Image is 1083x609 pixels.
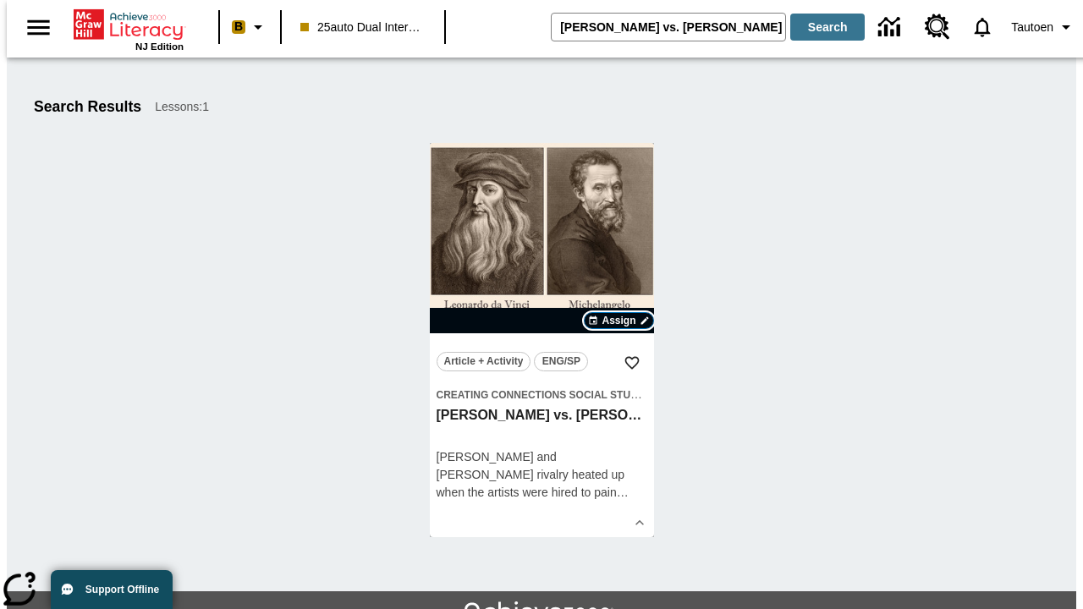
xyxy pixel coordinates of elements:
button: Article + Activity [437,352,531,371]
span: 25auto Dual International [300,19,426,36]
div: [PERSON_NAME] and [PERSON_NAME] rivalry heated up when the artists were hired to pai [437,448,647,502]
a: Home [74,8,184,41]
button: ENG/SP [534,352,588,371]
span: Creating Connections Social Studies [437,389,655,401]
a: Data Center [868,4,915,51]
span: Article + Activity [444,353,524,370]
h1: Search Results [34,98,141,116]
h3: Michelangelo vs. Leonardo [437,407,647,425]
a: Notifications [960,5,1004,49]
span: NJ Edition [135,41,184,52]
button: Add to Favorites [617,348,647,378]
span: Lessons : 1 [155,98,209,116]
button: Open side menu [14,3,63,52]
span: Assign [602,313,635,328]
span: B [234,16,243,37]
button: Show Details [627,510,652,535]
div: lesson details [430,143,654,537]
span: Support Offline [85,584,159,595]
button: Assign Choose Dates [584,312,653,329]
input: search field [552,14,785,41]
a: Resource Center, Will open in new tab [915,4,960,50]
button: Profile/Settings [1004,12,1083,42]
button: Support Offline [51,570,173,609]
span: … [617,486,629,499]
button: Search [790,14,865,41]
span: ENG/SP [542,353,580,370]
span: n [610,486,617,499]
span: Topic: Creating Connections Social Studies/World History II [437,386,647,403]
span: Tautoen [1011,19,1053,36]
button: Boost Class color is peach. Change class color [225,12,275,42]
div: Home [74,6,184,52]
